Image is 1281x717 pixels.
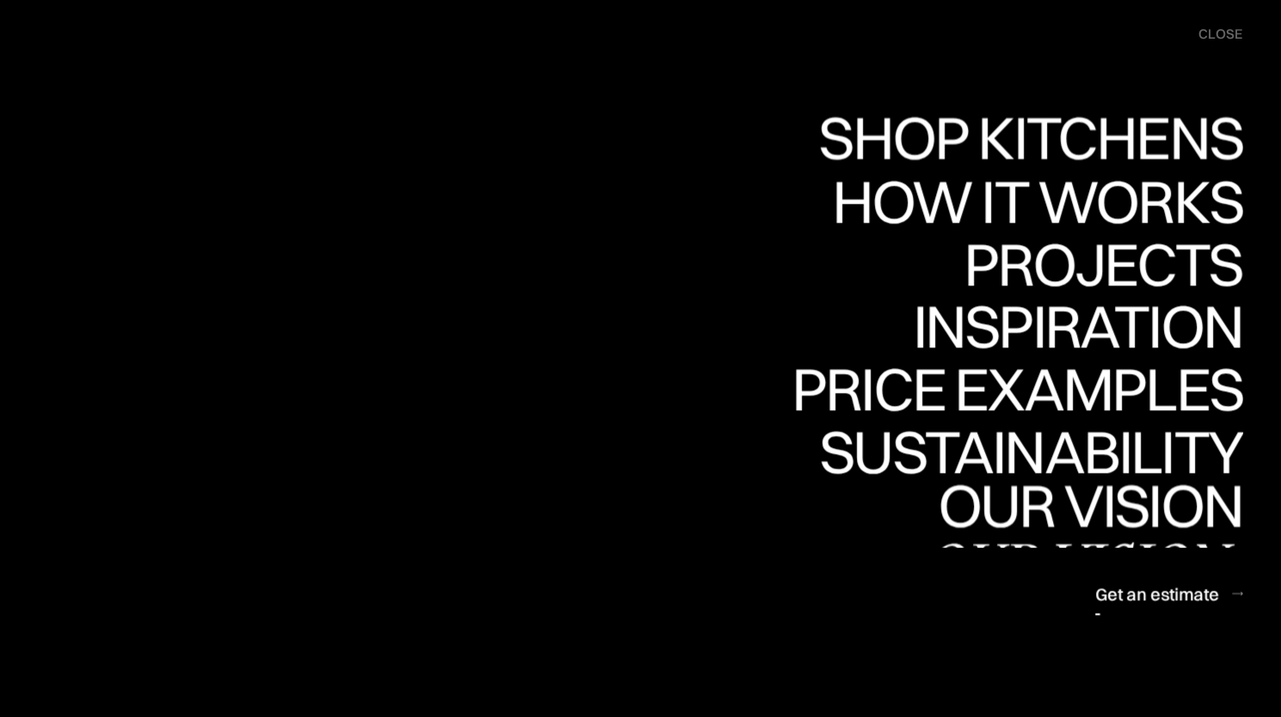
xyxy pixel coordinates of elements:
div: Our vision [923,475,1242,536]
div: Sustainability [804,421,1242,481]
a: Our visionOur vision [923,484,1242,547]
div: Get an estimate [1095,582,1219,605]
div: close [1198,25,1242,44]
div: Price examples [791,419,1242,479]
a: Get an estimate [1095,573,1242,615]
div: Shop Kitchens [810,168,1242,228]
a: SustainabilitySustainability [804,421,1242,484]
div: How it works [828,231,1242,291]
a: How it worksHow it works [828,171,1242,234]
a: ProjectsProjects [964,234,1242,297]
a: Price examplesPrice examples [791,358,1242,421]
a: InspirationInspiration [889,297,1242,359]
div: Price examples [791,358,1242,419]
div: Sustainability [804,481,1242,542]
div: Our vision [923,536,1242,596]
div: Inspiration [889,357,1242,417]
div: menu [1181,17,1242,52]
a: Shop KitchensShop Kitchens [810,108,1242,171]
div: How it works [828,171,1242,231]
div: Projects [964,234,1242,294]
div: Projects [964,294,1242,354]
div: Inspiration [889,297,1242,357]
div: Shop Kitchens [810,107,1242,168]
